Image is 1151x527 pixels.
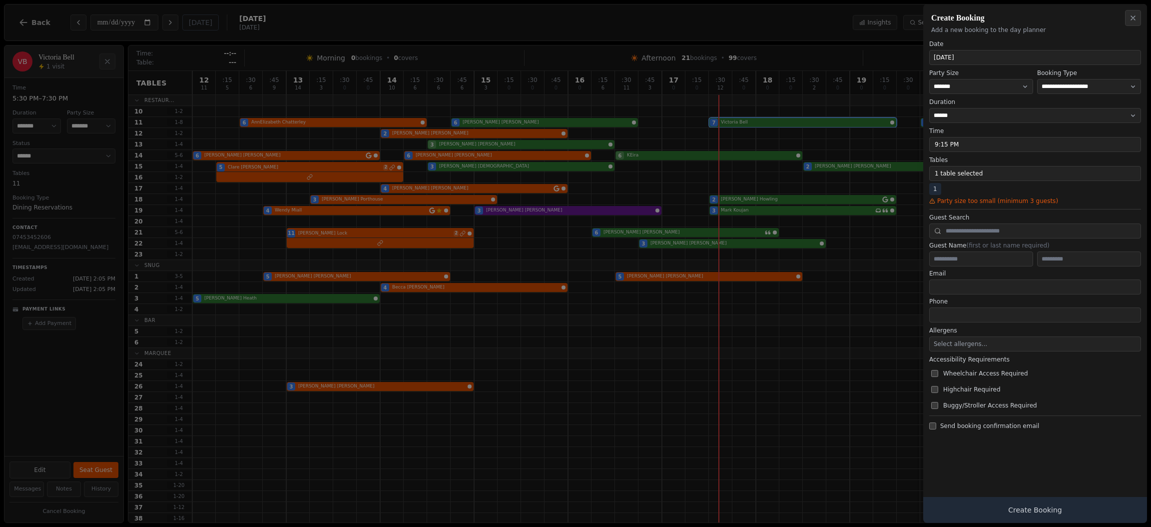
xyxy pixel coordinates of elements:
button: Select allergens... [929,336,1141,351]
input: Buggy/Stroller Access Required [931,402,938,409]
label: Allergens [929,326,1141,334]
label: Phone [929,297,1141,305]
label: Time [929,127,1141,135]
label: Accessibility Requirements [929,355,1141,363]
span: 1 [929,183,941,195]
label: Party Size [929,69,1033,77]
input: Highchair Required [931,386,938,393]
span: Select allergens... [934,340,987,347]
span: Send booking confirmation email [940,422,1039,430]
span: Party size too small (minimum 3 guests) [937,197,1058,205]
label: Email [929,269,1141,277]
label: Tables [929,156,1141,164]
button: [DATE] [929,50,1141,65]
label: Date [929,40,1141,48]
button: 9:15 PM [929,137,1141,152]
span: Buggy/Stroller Access Required [943,401,1037,409]
label: Guest Name [929,241,1141,249]
input: Send booking confirmation email [929,422,936,429]
p: Add a new booking to the day planner [931,26,1139,34]
button: 1 table selected [929,166,1141,181]
button: Create Booking [923,497,1147,523]
span: (first or last name required) [966,242,1049,249]
label: Booking Type [1037,69,1141,77]
label: Guest Search [929,213,1141,221]
label: Duration [929,98,1141,106]
input: Wheelchair Access Required [931,370,938,377]
h2: Create Booking [931,12,1139,24]
span: Highchair Required [943,385,1001,393]
span: Wheelchair Access Required [943,369,1028,377]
